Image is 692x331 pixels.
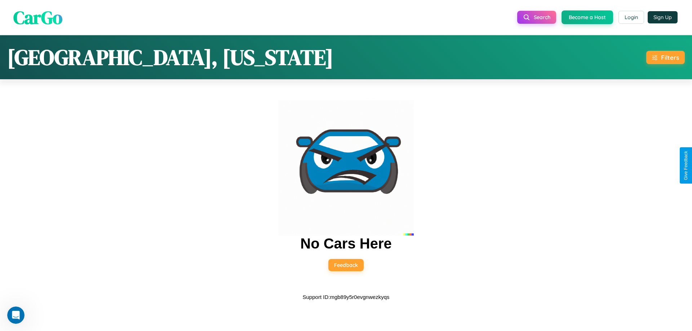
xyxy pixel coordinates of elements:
img: car [278,100,414,236]
span: CarGo [13,5,62,30]
p: Support ID: mgb89y5r0evgnwezkyqs [303,292,390,302]
button: Sign Up [648,11,678,23]
div: Filters [661,54,679,61]
h2: No Cars Here [300,236,391,252]
iframe: Intercom live chat [7,307,25,324]
button: Feedback [328,259,364,271]
h1: [GEOGRAPHIC_DATA], [US_STATE] [7,43,333,72]
button: Login [618,11,644,24]
button: Filters [646,51,685,64]
button: Become a Host [562,10,613,24]
span: Search [534,14,550,21]
button: Search [517,11,556,24]
div: Give Feedback [683,151,688,180]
